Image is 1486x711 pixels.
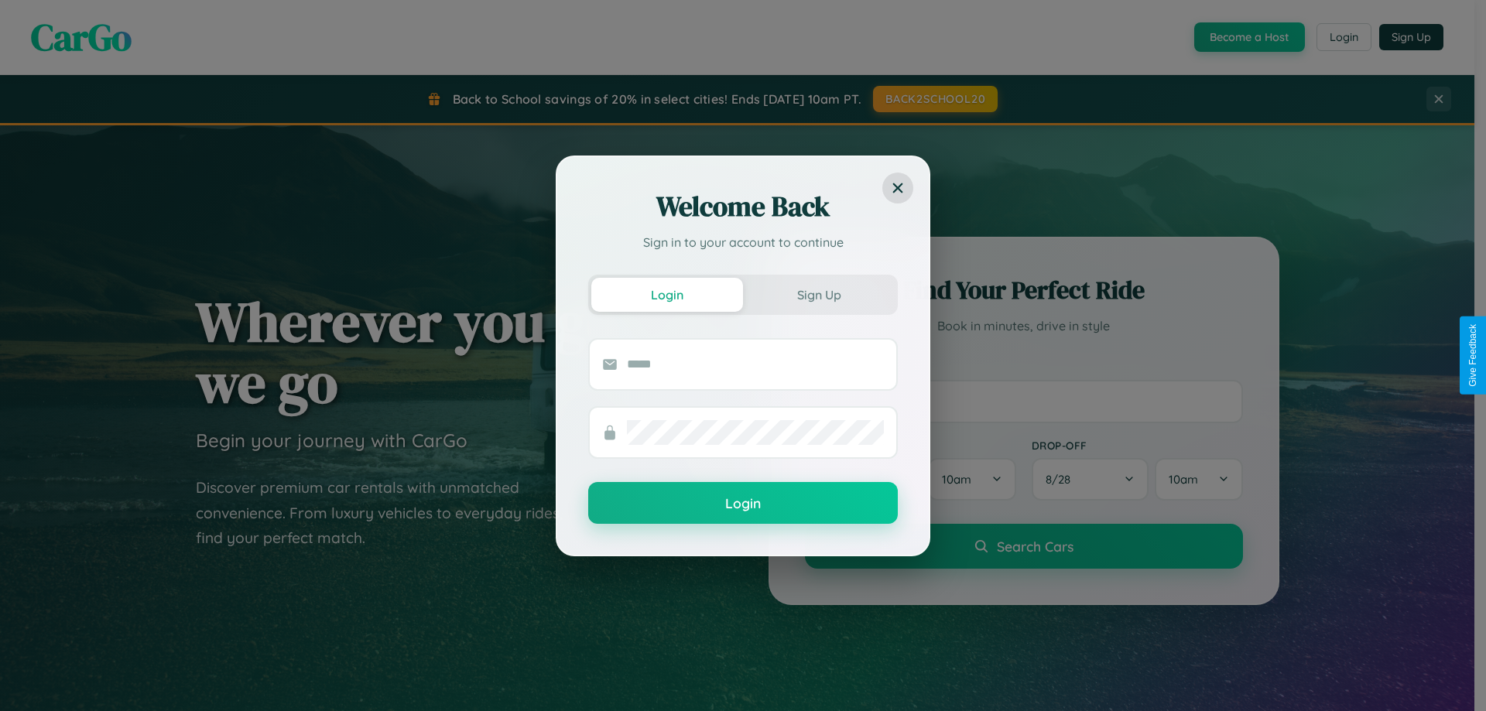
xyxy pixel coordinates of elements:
[1467,324,1478,387] div: Give Feedback
[588,188,898,225] h2: Welcome Back
[588,482,898,524] button: Login
[588,233,898,251] p: Sign in to your account to continue
[591,278,743,312] button: Login
[743,278,895,312] button: Sign Up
